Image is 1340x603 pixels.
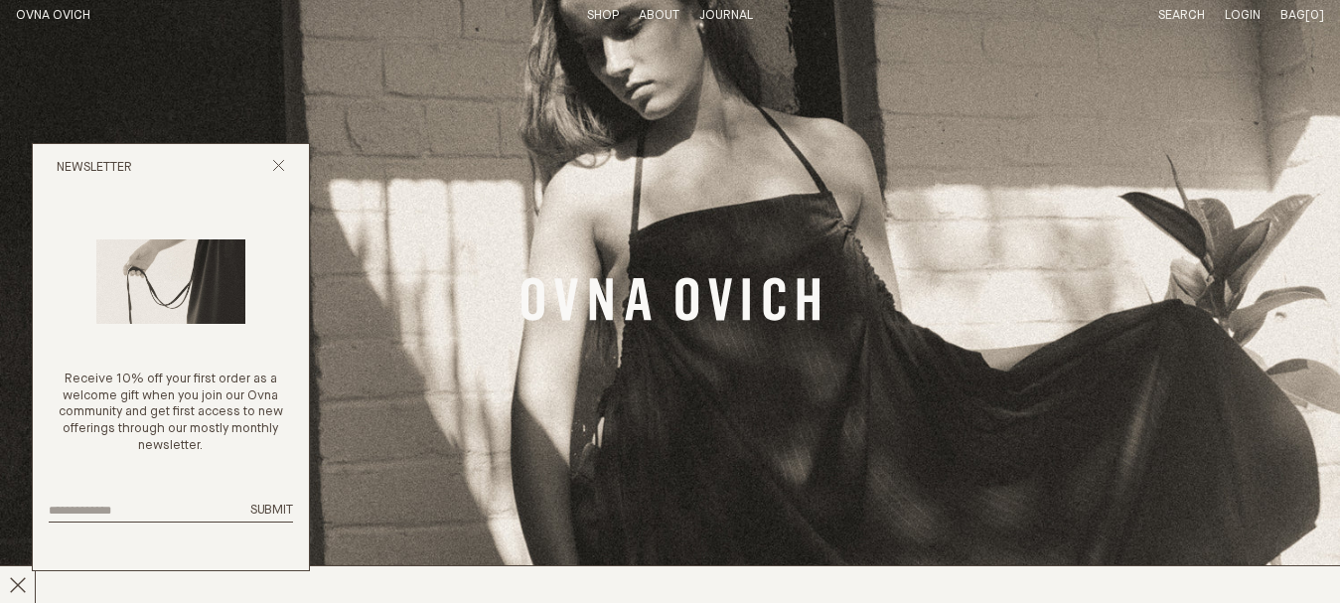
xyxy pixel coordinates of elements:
[699,9,753,22] a: Journal
[521,277,819,327] a: Banner Link
[16,9,90,22] a: Home
[57,160,132,177] h2: Newsletter
[250,504,293,517] span: Submit
[1225,9,1261,22] a: Login
[639,8,679,25] summary: About
[1305,9,1324,22] span: [0]
[1280,9,1305,22] span: Bag
[1158,9,1205,22] a: Search
[587,9,619,22] a: Shop
[49,372,293,455] p: Receive 10% off your first order as a welcome gift when you join our Ovna community and get first...
[272,159,285,178] button: Close popup
[250,503,293,520] button: Submit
